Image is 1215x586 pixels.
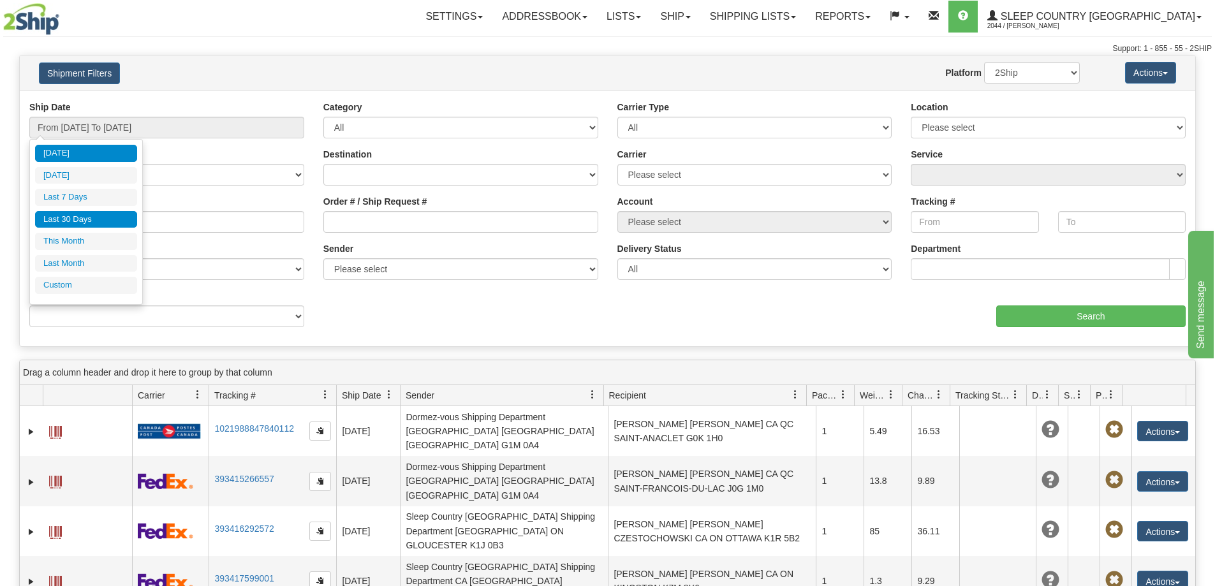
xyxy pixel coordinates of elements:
[832,384,854,406] a: Packages filter column settings
[492,1,597,33] a: Addressbook
[816,406,864,456] td: 1
[35,145,137,162] li: [DATE]
[945,66,982,79] label: Platform
[609,389,646,402] span: Recipient
[214,573,274,583] a: 393417599001
[1105,521,1123,539] span: Pickup Not Assigned
[911,101,948,114] label: Location
[911,506,959,556] td: 36.11
[35,167,137,184] li: [DATE]
[39,62,120,84] button: Shipment Filters
[20,360,1195,385] div: grid grouping header
[700,1,806,33] a: Shipping lists
[138,523,193,539] img: 2 - FedEx Express®
[911,195,955,208] label: Tracking #
[10,8,118,23] div: Send message
[187,384,209,406] a: Carrier filter column settings
[608,506,816,556] td: [PERSON_NAME] [PERSON_NAME] CZESTOCHOWSKI CA ON OTTAWA K1R 5B2
[987,20,1083,33] span: 2044 / [PERSON_NAME]
[342,389,381,402] span: Ship Date
[1105,421,1123,439] span: Pickup Not Assigned
[214,524,274,534] a: 393416292572
[1137,421,1188,441] button: Actions
[911,456,959,506] td: 9.89
[214,474,274,484] a: 393415266557
[1125,62,1176,84] button: Actions
[1032,389,1043,402] span: Delivery Status
[978,1,1211,33] a: Sleep Country [GEOGRAPHIC_DATA] 2044 / [PERSON_NAME]
[1100,384,1122,406] a: Pickup Status filter column settings
[49,420,62,441] a: Label
[864,406,911,456] td: 5.49
[1105,471,1123,489] span: Pickup Not Assigned
[608,406,816,456] td: [PERSON_NAME] [PERSON_NAME] CA QC SAINT-ANACLET G0K 1H0
[1068,384,1090,406] a: Shipment Issues filter column settings
[1186,228,1214,358] iframe: chat widget
[400,506,608,556] td: Sleep Country [GEOGRAPHIC_DATA] Shipping Department [GEOGRAPHIC_DATA] ON GLOUCESTER K1J 0B3
[49,520,62,541] a: Label
[35,255,137,272] li: Last Month
[911,211,1038,233] input: From
[1096,389,1107,402] span: Pickup Status
[1042,521,1059,539] span: Unknown
[309,472,331,491] button: Copy to clipboard
[864,506,911,556] td: 85
[617,195,653,208] label: Account
[323,101,362,114] label: Category
[3,3,59,35] img: logo2044.jpg
[336,406,400,456] td: [DATE]
[1005,384,1026,406] a: Tracking Status filter column settings
[860,389,887,402] span: Weight
[323,195,427,208] label: Order # / Ship Request #
[138,423,200,439] img: 20 - Canada Post
[1036,384,1058,406] a: Delivery Status filter column settings
[911,406,959,456] td: 16.53
[806,1,880,33] a: Reports
[1058,211,1186,233] input: To
[35,211,137,228] li: Last 30 Days
[336,506,400,556] td: [DATE]
[955,389,1011,402] span: Tracking Status
[880,384,902,406] a: Weight filter column settings
[214,423,294,434] a: 1021988847840112
[608,456,816,506] td: [PERSON_NAME] [PERSON_NAME] CA QC SAINT-FRANCOIS-DU-LAC J0G 1M0
[416,1,492,33] a: Settings
[49,470,62,490] a: Label
[336,456,400,506] td: [DATE]
[908,389,934,402] span: Charge
[1042,471,1059,489] span: Unknown
[214,389,256,402] span: Tracking #
[138,473,193,489] img: 2 - FedEx Express®
[617,101,669,114] label: Carrier Type
[1064,389,1075,402] span: Shipment Issues
[25,476,38,488] a: Expand
[323,148,372,161] label: Destination
[314,384,336,406] a: Tracking # filter column settings
[400,406,608,456] td: Dormez-vous Shipping Department [GEOGRAPHIC_DATA] [GEOGRAPHIC_DATA] [GEOGRAPHIC_DATA] G1M 0A4
[29,101,71,114] label: Ship Date
[582,384,603,406] a: Sender filter column settings
[816,456,864,506] td: 1
[998,11,1195,22] span: Sleep Country [GEOGRAPHIC_DATA]
[597,1,651,33] a: Lists
[35,277,137,294] li: Custom
[25,425,38,438] a: Expand
[3,43,1212,54] div: Support: 1 - 855 - 55 - 2SHIP
[35,233,137,250] li: This Month
[784,384,806,406] a: Recipient filter column settings
[1137,471,1188,492] button: Actions
[406,389,434,402] span: Sender
[617,242,682,255] label: Delivery Status
[617,148,647,161] label: Carrier
[309,522,331,541] button: Copy to clipboard
[911,148,943,161] label: Service
[651,1,700,33] a: Ship
[35,189,137,206] li: Last 7 Days
[400,456,608,506] td: Dormez-vous Shipping Department [GEOGRAPHIC_DATA] [GEOGRAPHIC_DATA] [GEOGRAPHIC_DATA] G1M 0A4
[1137,521,1188,541] button: Actions
[378,384,400,406] a: Ship Date filter column settings
[928,384,950,406] a: Charge filter column settings
[816,506,864,556] td: 1
[812,389,839,402] span: Packages
[323,242,353,255] label: Sender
